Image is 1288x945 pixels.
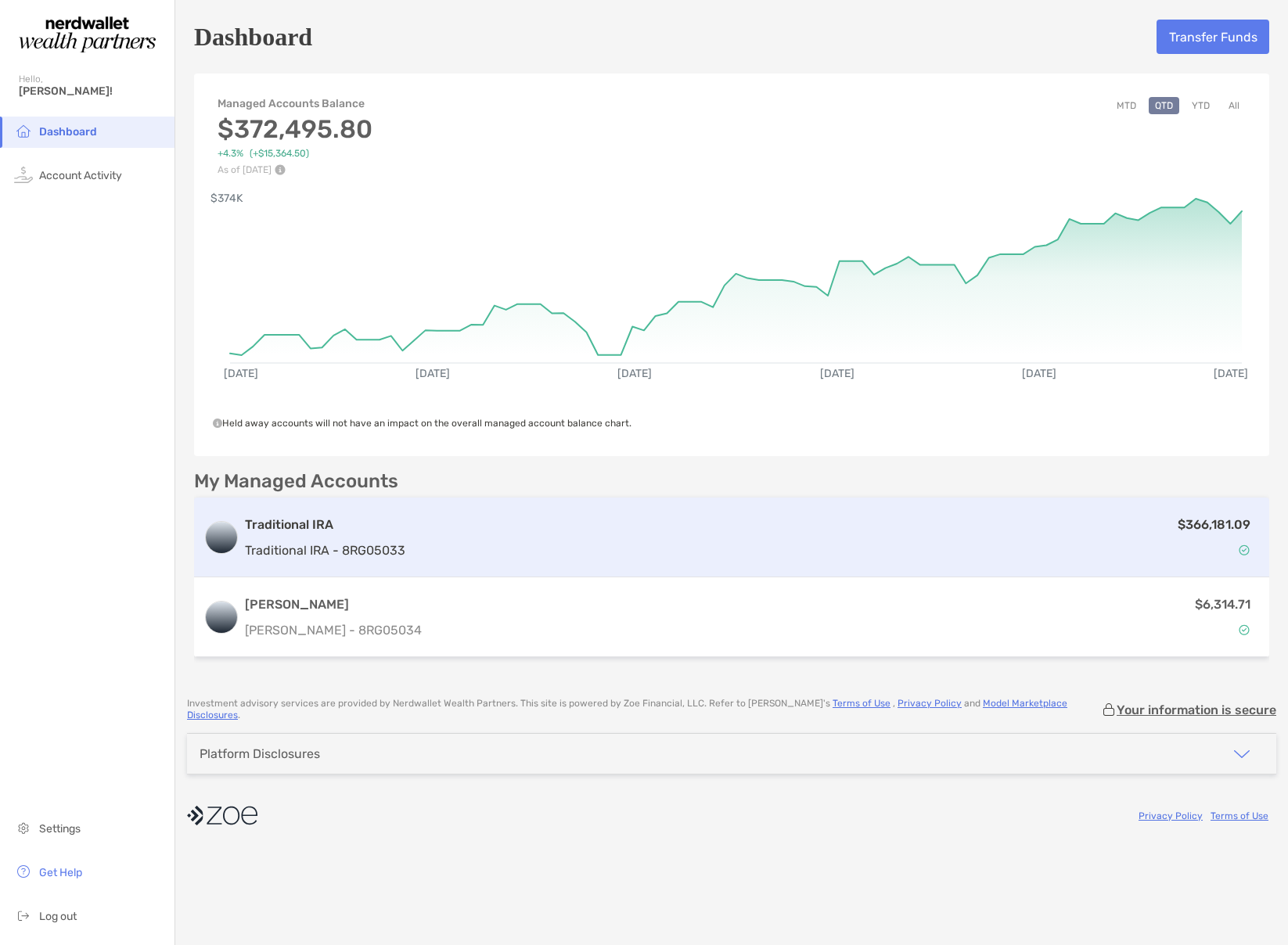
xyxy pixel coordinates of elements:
img: settings icon [14,818,33,837]
span: Dashboard [39,125,97,138]
text: [DATE] [1214,367,1248,380]
img: get-help icon [14,862,33,881]
span: Get Help [39,866,82,879]
span: (+$15,364.50) [250,148,309,160]
span: Settings [39,822,81,835]
img: Performance Info [275,164,286,175]
img: logo account [206,522,237,553]
img: icon arrow [1232,745,1251,764]
button: Transfer Funds [1157,20,1269,54]
h3: $372,495.80 [218,114,372,144]
button: MTD [1110,97,1142,114]
img: Account Status icon [1239,544,1250,555]
a: Terms of Use [833,698,890,709]
img: activity icon [14,165,33,184]
img: Zoe Logo [19,6,156,63]
p: Your information is secure [1117,702,1276,717]
h3: [PERSON_NAME] [245,595,422,614]
p: [PERSON_NAME] - 8RG05034 [245,620,422,640]
img: logout icon [14,906,33,925]
h5: Dashboard [194,19,312,55]
a: Model Marketplace Disclosures [187,698,1067,720]
h4: Managed Accounts Balance [218,97,372,110]
text: [DATE] [820,367,854,380]
p: As of [DATE] [218,164,372,175]
p: $6,314.71 [1195,595,1250,614]
button: YTD [1185,97,1216,114]
text: $374K [210,192,243,205]
text: [DATE] [617,367,652,380]
a: Privacy Policy [898,698,962,709]
a: Terms of Use [1211,810,1268,821]
span: +4.3% [218,148,243,160]
div: Platform Disclosures [200,746,320,761]
span: Held away accounts will not have an impact on the overall managed account balance chart. [213,418,631,429]
img: household icon [14,121,33,140]
p: My Managed Accounts [194,472,398,491]
span: Account Activity [39,169,122,182]
a: Privacy Policy [1139,810,1203,821]
span: Log out [39,910,77,923]
img: logo account [206,602,237,633]
p: Traditional IRA - 8RG05033 [245,541,405,560]
img: company logo [187,798,257,833]
text: [DATE] [224,367,258,380]
button: All [1222,97,1246,114]
img: Account Status icon [1239,624,1250,635]
p: $366,181.09 [1178,515,1250,534]
h3: Traditional IRA [245,516,405,534]
text: [DATE] [1022,367,1056,380]
button: QTD [1149,97,1179,114]
text: [DATE] [416,367,450,380]
p: Investment advisory services are provided by Nerdwallet Wealth Partners . This site is powered by... [187,698,1101,721]
span: [PERSON_NAME]! [19,84,165,98]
